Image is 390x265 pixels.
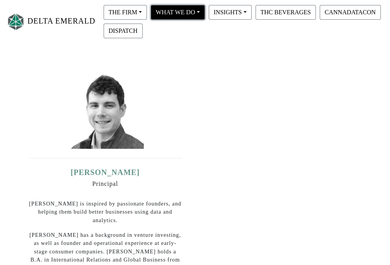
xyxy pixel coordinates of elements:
button: THC BEVERAGES [255,5,316,20]
button: THE FIRM [104,5,147,20]
a: THC BEVERAGES [254,8,318,15]
h6: Principal [29,180,182,187]
button: WHAT WE DO [151,5,205,20]
img: Logo [6,12,26,32]
a: [PERSON_NAME] [71,168,140,177]
a: DELTA EMERALD [6,10,95,34]
a: DISPATCH [102,27,145,34]
button: CANNADATACON [320,5,381,20]
button: DISPATCH [104,24,143,38]
a: CANNADATACON [318,8,383,15]
img: mike [66,71,144,149]
p: [PERSON_NAME] is inspired by passionate founders, and helping them build better businesses using ... [29,200,182,225]
button: INSIGHTS [209,5,252,20]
